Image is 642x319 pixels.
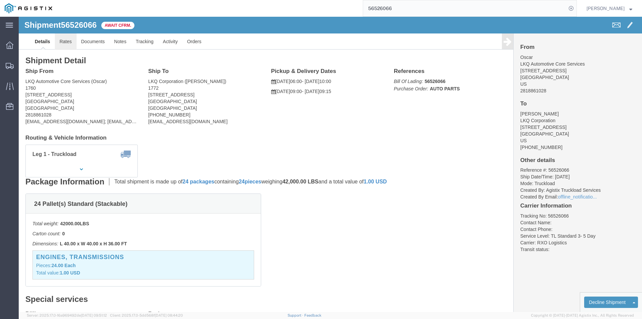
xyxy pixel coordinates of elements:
[27,313,107,317] span: Server: 2025.17.0-16a969492de
[110,313,183,317] span: Client: 2025.17.0-5dd568f
[19,17,642,312] iframe: FS Legacy Container
[304,313,321,317] a: Feedback
[5,3,52,13] img: logo
[288,313,304,317] a: Support
[363,0,566,16] input: Search for shipment number, reference number
[155,313,183,317] span: [DATE] 08:44:20
[586,5,625,12] span: Matt Sweet
[531,313,634,318] span: Copyright © [DATE]-[DATE] Agistix Inc., All Rights Reserved
[586,4,633,12] button: [PERSON_NAME]
[81,313,107,317] span: [DATE] 09:51:12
